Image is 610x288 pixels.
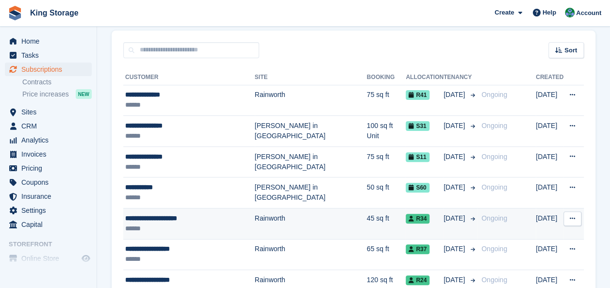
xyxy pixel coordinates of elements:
[481,245,507,253] span: Ongoing
[255,70,367,85] th: Site
[5,252,92,265] a: menu
[5,147,92,161] a: menu
[536,146,563,177] td: [DATE]
[21,161,80,175] span: Pricing
[255,85,367,116] td: Rainworth
[444,182,467,192] span: [DATE]
[444,90,467,100] span: [DATE]
[367,208,406,240] td: 45 sq ft
[444,70,478,85] th: Tenancy
[22,89,92,99] a: Price increases NEW
[255,177,367,208] td: [PERSON_NAME] in [GEOGRAPHIC_DATA]
[123,70,255,85] th: Customer
[21,133,80,147] span: Analytics
[406,244,429,254] span: R37
[21,119,80,133] span: CRM
[481,122,507,129] span: Ongoing
[406,90,429,100] span: R41
[406,70,444,85] th: Allocation
[21,34,80,48] span: Home
[21,252,80,265] span: Online Store
[536,177,563,208] td: [DATE]
[5,190,92,203] a: menu
[5,48,92,62] a: menu
[536,208,563,240] td: [DATE]
[21,204,80,217] span: Settings
[367,146,406,177] td: 75 sq ft
[5,119,92,133] a: menu
[5,105,92,119] a: menu
[576,8,601,18] span: Account
[536,85,563,116] td: [DATE]
[367,116,406,147] td: 100 sq ft Unit
[255,239,367,270] td: Rainworth
[444,121,467,131] span: [DATE]
[21,105,80,119] span: Sites
[22,78,92,87] a: Contracts
[564,46,577,55] span: Sort
[22,90,69,99] span: Price increases
[406,214,429,224] span: R34
[444,275,467,285] span: [DATE]
[481,183,507,191] span: Ongoing
[536,70,563,85] th: Created
[26,5,82,21] a: King Storage
[21,218,80,231] span: Capital
[367,239,406,270] td: 65 sq ft
[543,8,556,17] span: Help
[255,208,367,240] td: Rainworth
[367,70,406,85] th: Booking
[367,177,406,208] td: 50 sq ft
[444,213,467,224] span: [DATE]
[5,133,92,147] a: menu
[481,153,507,160] span: Ongoing
[481,276,507,284] span: Ongoing
[444,152,467,162] span: [DATE]
[536,239,563,270] td: [DATE]
[406,183,429,192] span: S60
[444,244,467,254] span: [DATE]
[5,218,92,231] a: menu
[481,214,507,222] span: Ongoing
[80,253,92,264] a: Preview store
[5,161,92,175] a: menu
[5,34,92,48] a: menu
[21,48,80,62] span: Tasks
[8,6,22,20] img: stora-icon-8386f47178a22dfd0bd8f6a31ec36ba5ce8667c1dd55bd0f319d3a0aa187defe.svg
[21,63,80,76] span: Subscriptions
[255,116,367,147] td: [PERSON_NAME] in [GEOGRAPHIC_DATA]
[406,152,429,162] span: S11
[495,8,514,17] span: Create
[481,91,507,98] span: Ongoing
[5,176,92,189] a: menu
[255,146,367,177] td: [PERSON_NAME] in [GEOGRAPHIC_DATA]
[5,204,92,217] a: menu
[565,8,575,17] img: John King
[21,147,80,161] span: Invoices
[5,63,92,76] a: menu
[536,116,563,147] td: [DATE]
[367,85,406,116] td: 75 sq ft
[21,190,80,203] span: Insurance
[406,275,429,285] span: R24
[406,121,429,131] span: S31
[9,240,97,249] span: Storefront
[21,176,80,189] span: Coupons
[76,89,92,99] div: NEW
